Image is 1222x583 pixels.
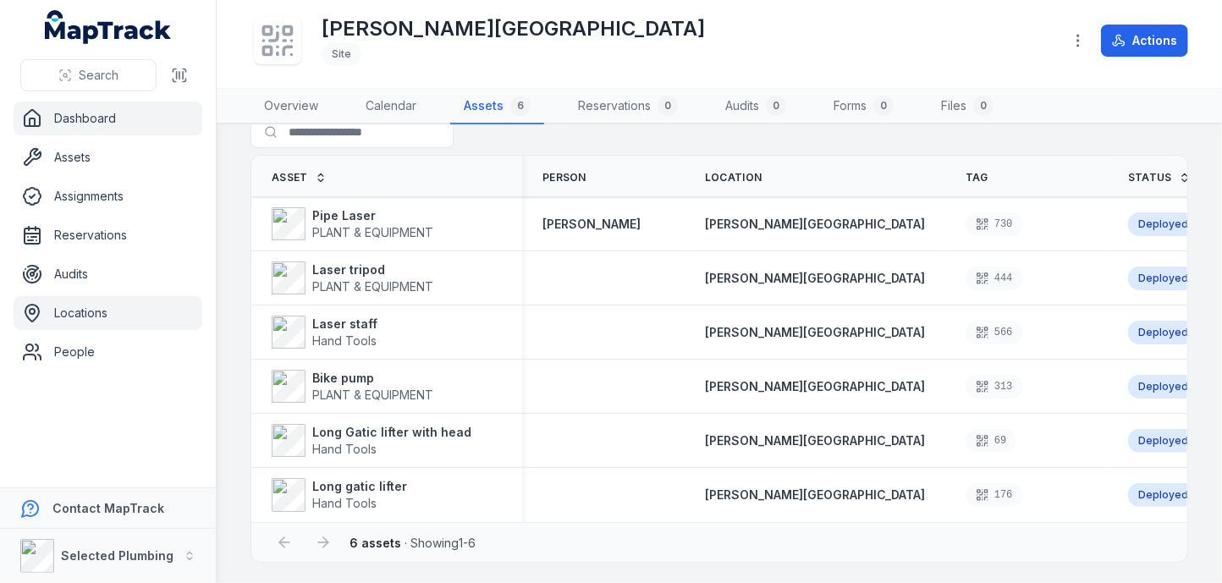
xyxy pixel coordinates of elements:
[966,483,1023,507] div: 176
[45,10,172,44] a: MapTrack
[272,207,433,241] a: Pipe LaserPLANT & EQUIPMENT
[564,89,691,124] a: Reservations0
[705,271,925,285] span: [PERSON_NAME][GEOGRAPHIC_DATA]
[973,96,994,116] div: 0
[272,370,433,404] a: Bike pumpPLANT & EQUIPMENT
[658,96,678,116] div: 0
[542,216,641,233] a: [PERSON_NAME]
[1128,267,1198,290] div: Deployed
[1101,25,1188,57] button: Actions
[966,212,1023,236] div: 730
[312,225,433,239] span: PLANT & EQUIPMENT
[966,171,988,184] span: Tag
[1128,429,1198,453] div: Deployed
[928,89,1007,124] a: Files0
[312,279,433,294] span: PLANT & EQUIPMENT
[542,171,586,184] span: Person
[14,296,202,330] a: Locations
[312,388,433,402] span: PLANT & EQUIPMENT
[352,89,430,124] a: Calendar
[312,370,433,387] strong: Bike pump
[705,487,925,502] span: [PERSON_NAME][GEOGRAPHIC_DATA]
[350,536,401,550] strong: 6 assets
[1128,375,1198,399] div: Deployed
[312,333,377,348] span: Hand Tools
[450,89,544,124] a: Assets6
[712,89,800,124] a: Audits0
[312,478,407,495] strong: Long gatic lifter
[705,433,925,448] span: [PERSON_NAME][GEOGRAPHIC_DATA]
[705,216,925,233] a: [PERSON_NAME][GEOGRAPHIC_DATA]
[705,171,762,184] span: Location
[966,429,1016,453] div: 69
[705,378,925,395] a: [PERSON_NAME][GEOGRAPHIC_DATA]
[312,442,377,456] span: Hand Tools
[14,335,202,369] a: People
[250,89,332,124] a: Overview
[1128,212,1198,236] div: Deployed
[966,267,1023,290] div: 444
[14,179,202,213] a: Assignments
[312,496,377,510] span: Hand Tools
[1128,483,1198,507] div: Deployed
[820,89,907,124] a: Forms0
[14,257,202,291] a: Audits
[272,478,407,512] a: Long gatic lifterHand Tools
[1128,171,1191,184] a: Status
[705,487,925,503] a: [PERSON_NAME][GEOGRAPHIC_DATA]
[705,217,925,231] span: [PERSON_NAME][GEOGRAPHIC_DATA]
[966,375,1023,399] div: 313
[766,96,786,116] div: 0
[312,316,377,333] strong: Laser staff
[705,325,925,339] span: [PERSON_NAME][GEOGRAPHIC_DATA]
[312,424,471,441] strong: Long Gatic lifter with head
[322,42,361,66] div: Site
[705,432,925,449] a: [PERSON_NAME][GEOGRAPHIC_DATA]
[14,102,202,135] a: Dashboard
[873,96,894,116] div: 0
[61,548,173,563] strong: Selected Plumbing
[79,67,118,84] span: Search
[272,171,308,184] span: Asset
[52,501,164,515] strong: Contact MapTrack
[272,316,377,349] a: Laser staffHand Tools
[312,261,433,278] strong: Laser tripod
[966,321,1023,344] div: 566
[1128,171,1172,184] span: Status
[705,379,925,393] span: [PERSON_NAME][GEOGRAPHIC_DATA]
[312,207,433,224] strong: Pipe Laser
[272,261,433,295] a: Laser tripodPLANT & EQUIPMENT
[272,171,327,184] a: Asset
[14,140,202,174] a: Assets
[14,218,202,252] a: Reservations
[20,59,157,91] button: Search
[510,96,531,116] div: 6
[272,424,471,458] a: Long Gatic lifter with headHand Tools
[1128,321,1198,344] div: Deployed
[705,324,925,341] a: [PERSON_NAME][GEOGRAPHIC_DATA]
[350,536,476,550] span: · Showing 1 - 6
[705,270,925,287] a: [PERSON_NAME][GEOGRAPHIC_DATA]
[322,15,705,42] h1: [PERSON_NAME][GEOGRAPHIC_DATA]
